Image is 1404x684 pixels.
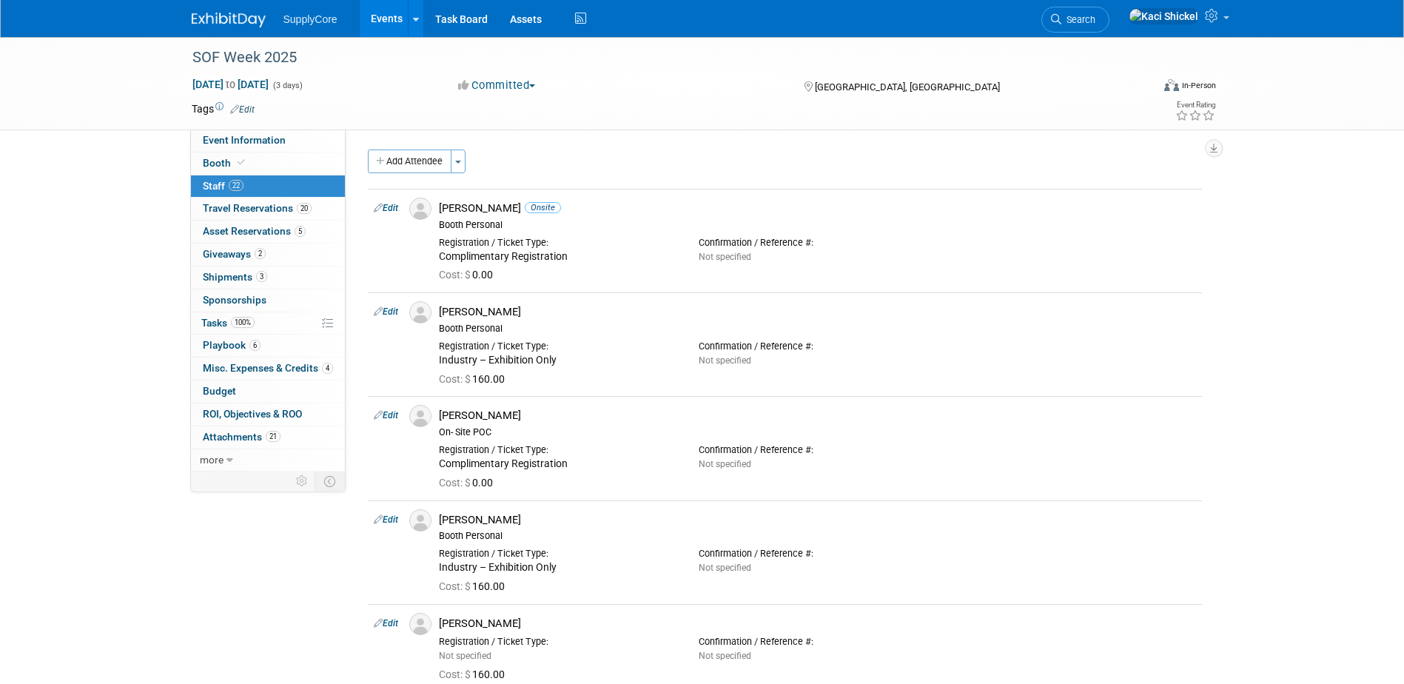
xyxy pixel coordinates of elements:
[315,472,345,491] td: Toggle Event Tabs
[203,248,266,260] span: Giveaways
[191,198,345,220] a: Travel Reservations20
[409,301,431,323] img: Associate-Profile-5.png
[439,237,676,249] div: Registration / Ticket Type:
[1064,77,1217,99] div: Event Format
[439,250,676,264] div: Complimentary Registration
[203,271,267,283] span: Shipments
[203,339,261,351] span: Playbook
[439,561,676,574] div: Industry – Exhibition Only
[187,44,1129,71] div: SOF Week 2025
[289,472,315,491] td: Personalize Event Tab Strip
[439,444,676,456] div: Registration / Ticket Type:
[322,363,333,374] span: 4
[191,152,345,175] a: Booth
[439,373,472,385] span: Cost: $
[439,354,676,367] div: Industry – Exhibition Only
[439,269,472,281] span: Cost: $
[439,323,1196,335] div: Booth Personal
[439,305,1196,319] div: [PERSON_NAME]
[295,226,306,237] span: 5
[203,180,243,192] span: Staff
[230,104,255,115] a: Edit
[191,312,345,335] a: Tasks100%
[191,380,345,403] a: Budget
[699,444,936,456] div: Confirmation / Reference #:
[699,548,936,560] div: Confirmation / Reference #:
[439,341,676,352] div: Registration / Ticket Type:
[191,403,345,426] a: ROI, Objectives & ROO
[439,477,472,489] span: Cost: $
[439,617,1196,631] div: [PERSON_NAME]
[272,81,303,90] span: (3 days)
[203,157,248,169] span: Booth
[283,13,337,25] span: SupplyCore
[1129,8,1199,24] img: Kaci Shickel
[439,477,499,489] span: 0.00
[203,431,281,443] span: Attachments
[203,294,266,306] span: Sponsorships
[191,221,345,243] a: Asset Reservations5
[1164,79,1179,91] img: Format-Inperson.png
[439,201,1196,215] div: [PERSON_NAME]
[439,513,1196,527] div: [PERSON_NAME]
[409,613,431,635] img: Associate-Profile-5.png
[191,358,345,380] a: Misc. Expenses & Credits4
[200,454,224,466] span: more
[256,271,267,282] span: 3
[409,509,431,532] img: Associate-Profile-5.png
[439,219,1196,231] div: Booth Personal
[374,618,398,628] a: Edit
[1061,14,1095,25] span: Search
[229,180,243,191] span: 22
[409,405,431,427] img: Associate-Profile-5.png
[368,150,451,173] button: Add Attendee
[439,651,491,661] span: Not specified
[231,317,255,328] span: 100%
[699,651,751,661] span: Not specified
[201,317,255,329] span: Tasks
[191,130,345,152] a: Event Information
[203,225,306,237] span: Asset Reservations
[453,78,541,93] button: Committed
[249,340,261,351] span: 6
[191,426,345,449] a: Attachments21
[191,266,345,289] a: Shipments3
[699,237,936,249] div: Confirmation / Reference #:
[439,426,1196,438] div: On- Site POC
[191,244,345,266] a: Giveaways2
[439,530,1196,542] div: Booth Personal
[699,341,936,352] div: Confirmation / Reference #:
[439,580,511,592] span: 160.00
[266,431,281,442] span: 21
[191,335,345,357] a: Playbook6
[439,409,1196,423] div: [PERSON_NAME]
[1175,101,1215,109] div: Event Rating
[815,81,1000,93] span: [GEOGRAPHIC_DATA], [GEOGRAPHIC_DATA]
[203,385,236,397] span: Budget
[409,198,431,220] img: Associate-Profile-5.png
[699,459,751,469] span: Not specified
[699,355,751,366] span: Not specified
[374,514,398,525] a: Edit
[439,580,472,592] span: Cost: $
[191,175,345,198] a: Staff22
[192,13,266,27] img: ExhibitDay
[374,410,398,420] a: Edit
[1041,7,1109,33] a: Search
[374,203,398,213] a: Edit
[203,408,302,420] span: ROI, Objectives & ROO
[297,203,312,214] span: 20
[439,548,676,560] div: Registration / Ticket Type:
[439,636,676,648] div: Registration / Ticket Type:
[192,101,255,116] td: Tags
[525,202,561,213] span: Onsite
[191,289,345,312] a: Sponsorships
[203,202,312,214] span: Travel Reservations
[439,269,499,281] span: 0.00
[699,252,751,262] span: Not specified
[238,158,245,167] i: Booth reservation complete
[374,306,398,317] a: Edit
[191,449,345,472] a: more
[699,563,751,573] span: Not specified
[203,362,333,374] span: Misc. Expenses & Credits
